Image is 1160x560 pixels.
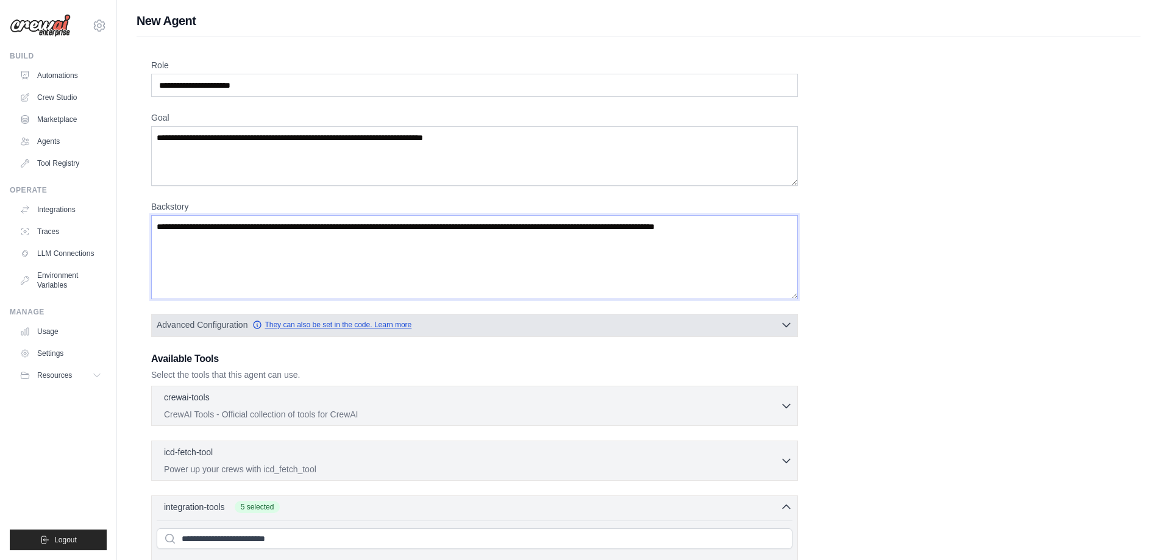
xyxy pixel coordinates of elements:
span: Resources [37,370,72,380]
a: Marketplace [15,110,107,129]
a: Integrations [15,200,107,219]
a: They can also be set in the code. Learn more [252,320,411,330]
span: integration-tools [164,501,225,513]
h1: New Agent [137,12,1140,29]
a: Environment Variables [15,266,107,295]
button: icd-fetch-tool Power up your crews with icd_fetch_tool [157,446,792,475]
a: Agents [15,132,107,151]
a: Settings [15,344,107,363]
div: Manage [10,307,107,317]
a: Traces [15,222,107,241]
a: Automations [15,66,107,85]
label: Goal [151,112,798,124]
a: Usage [15,322,107,341]
h3: Available Tools [151,352,798,366]
button: Logout [10,530,107,550]
a: Tool Registry [15,154,107,173]
p: Power up your crews with icd_fetch_tool [164,463,780,475]
p: Select the tools that this agent can use. [151,369,798,381]
div: Operate [10,185,107,195]
span: 5 selected [235,501,280,513]
img: Logo [10,14,71,37]
button: crewai-tools CrewAI Tools - Official collection of tools for CrewAI [157,391,792,420]
label: Role [151,59,798,71]
p: crewai-tools [164,391,210,403]
button: Advanced Configuration They can also be set in the code. Learn more [152,314,797,336]
span: Logout [54,535,77,545]
div: Build [10,51,107,61]
a: LLM Connections [15,244,107,263]
p: CrewAI Tools - Official collection of tools for CrewAI [164,408,780,420]
button: integration-tools 5 selected [157,501,792,513]
a: Crew Studio [15,88,107,107]
label: Backstory [151,200,798,213]
span: Advanced Configuration [157,319,247,331]
p: icd-fetch-tool [164,446,213,458]
button: Resources [15,366,107,385]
